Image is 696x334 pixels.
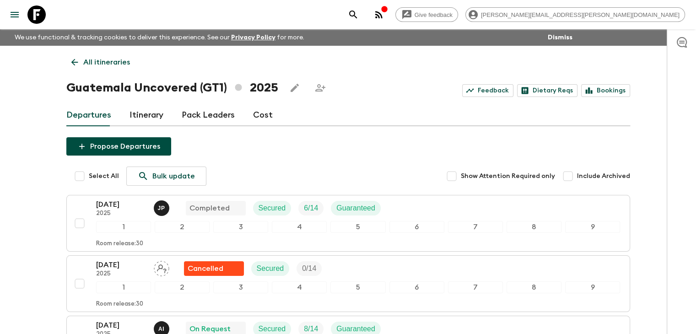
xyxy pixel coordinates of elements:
[259,203,286,214] p: Secured
[158,325,164,333] p: A I
[188,263,223,274] p: Cancelled
[89,172,119,181] span: Select All
[96,281,151,293] div: 1
[155,221,210,233] div: 2
[213,221,268,233] div: 3
[565,281,620,293] div: 9
[448,221,503,233] div: 7
[182,104,235,126] a: Pack Leaders
[189,203,230,214] p: Completed
[66,104,111,126] a: Departures
[154,264,169,271] span: Assign pack leader
[66,79,278,97] h1: Guatemala Uncovered (GT1) 2025
[336,203,375,214] p: Guaranteed
[462,84,513,97] a: Feedback
[66,195,630,252] button: [DATE]2025Julio PosadasCompletedSecuredTrip FillGuaranteed123456789Room release:30
[272,281,327,293] div: 4
[96,259,146,270] p: [DATE]
[96,240,143,248] p: Room release: 30
[577,172,630,181] span: Include Archived
[297,261,322,276] div: Trip Fill
[66,255,630,312] button: [DATE]2025Assign pack leaderFlash Pack cancellationSecuredTrip Fill123456789Room release:30
[389,221,444,233] div: 6
[304,203,318,214] p: 6 / 14
[507,281,561,293] div: 8
[154,324,171,331] span: Alvaro Ixtetela
[11,29,308,46] p: We use functional & tracking cookies to deliver this experience. See our for more.
[96,320,146,331] p: [DATE]
[517,84,577,97] a: Dietary Reqs
[184,261,244,276] div: Flash Pack cancellation
[257,263,284,274] p: Secured
[465,7,685,22] div: [PERSON_NAME][EMAIL_ADDRESS][PERSON_NAME][DOMAIN_NAME]
[330,221,385,233] div: 5
[66,53,135,71] a: All itineraries
[302,263,316,274] p: 0 / 14
[96,270,146,278] p: 2025
[96,199,146,210] p: [DATE]
[66,137,171,156] button: Propose Departures
[251,261,290,276] div: Secured
[286,79,304,97] button: Edit this itinerary
[581,84,630,97] a: Bookings
[272,221,327,233] div: 4
[410,11,458,18] span: Give feedback
[395,7,458,22] a: Give feedback
[96,221,151,233] div: 1
[96,301,143,308] p: Room release: 30
[96,210,146,217] p: 2025
[389,281,444,293] div: 6
[344,5,362,24] button: search adventures
[507,221,561,233] div: 8
[461,172,555,181] span: Show Attention Required only
[448,281,503,293] div: 7
[129,104,163,126] a: Itinerary
[253,201,291,215] div: Secured
[155,281,210,293] div: 2
[126,167,206,186] a: Bulk update
[311,79,329,97] span: Share this itinerary
[152,171,195,182] p: Bulk update
[213,281,268,293] div: 3
[231,34,275,41] a: Privacy Policy
[154,203,171,210] span: Julio Posadas
[565,221,620,233] div: 9
[298,201,324,215] div: Trip Fill
[476,11,685,18] span: [PERSON_NAME][EMAIL_ADDRESS][PERSON_NAME][DOMAIN_NAME]
[83,57,130,68] p: All itineraries
[253,104,273,126] a: Cost
[545,31,575,44] button: Dismiss
[330,281,385,293] div: 5
[5,5,24,24] button: menu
